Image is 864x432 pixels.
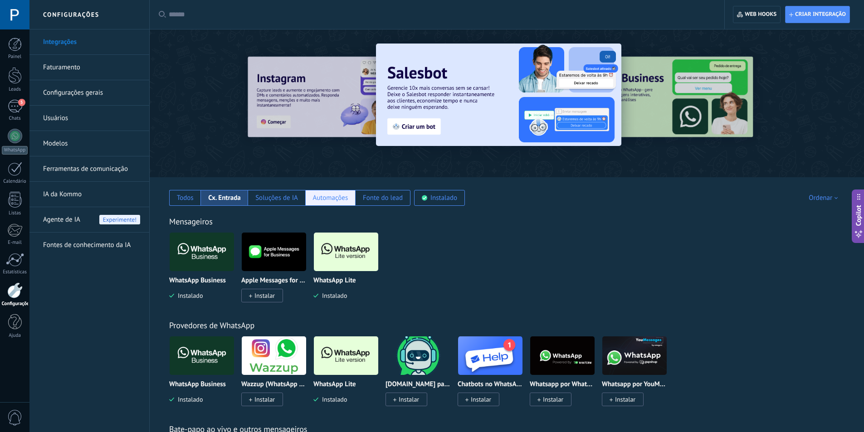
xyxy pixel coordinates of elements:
[399,395,419,403] span: Instalar
[313,336,386,417] div: WhatsApp Lite
[2,146,28,155] div: WhatsApp
[602,334,667,378] img: logo_main.png
[560,57,753,137] img: Slide 3
[169,381,226,388] p: WhatsApp Business
[2,333,28,339] div: Ajuda
[615,395,635,403] span: Instalar
[314,230,378,274] img: logo_main.png
[543,395,563,403] span: Instalar
[169,336,241,417] div: WhatsApp Business
[241,381,307,388] p: Wazzup (WhatsApp & Instagram)
[43,207,140,233] a: Agente de IA Experimente!
[2,269,28,275] div: Estatísticas
[18,99,25,106] span: 5
[313,277,356,285] p: WhatsApp Lite
[43,207,80,233] span: Agente de IA
[313,381,356,388] p: WhatsApp Lite
[376,44,621,146] img: Slide 2
[248,57,441,137] img: Slide 1
[99,215,140,224] span: Experimente!
[169,320,254,330] a: Provedores de WhatsApp
[2,210,28,216] div: Listas
[169,216,213,227] a: Mensageiros
[169,277,226,285] p: WhatsApp Business
[471,395,491,403] span: Instalar
[386,334,450,378] img: logo_main.png
[2,179,28,184] div: Calendário
[29,29,149,55] li: Integrações
[314,334,378,378] img: logo_main.png
[29,156,149,182] li: Ferramentas de comunicação
[458,334,522,378] img: logo_main.png
[458,336,530,417] div: Chatbots no WhatsApp
[2,54,28,60] div: Painel
[313,232,386,313] div: WhatsApp Lite
[242,334,306,378] img: logo_main.png
[254,291,275,300] span: Instalar
[43,106,140,131] a: Usuários
[43,182,140,207] a: IA da Kommo
[29,55,149,80] li: Faturamento
[363,194,403,202] div: Fonte do lead
[795,11,846,18] span: Criar integração
[386,336,458,417] div: ChatArchitect.com para WhatsApp
[174,395,203,403] span: Instalado
[241,232,313,313] div: Apple Messages for Business
[29,80,149,106] li: Configurações gerais
[43,29,140,55] a: Integrações
[43,80,140,106] a: Configurações gerais
[254,395,275,403] span: Instalar
[530,381,595,388] p: Whatsapp por Whatcrm e Telphin
[29,106,149,131] li: Usuários
[386,381,451,388] p: [DOMAIN_NAME] para WhatsApp
[602,336,674,417] div: Whatsapp por YouMessages
[169,232,241,313] div: WhatsApp Business
[29,182,149,207] li: IA da Kommo
[602,381,667,388] p: Whatsapp por YouMessages
[2,240,28,246] div: E-mail
[809,194,841,202] div: Ordenar
[241,277,307,285] p: Apple Messages for Business
[242,230,306,274] img: logo_main.png
[43,131,140,156] a: Modelos
[29,233,149,257] li: Fontes de conhecimento da IA
[733,6,781,23] button: Web hooks
[318,291,347,300] span: Instalado
[318,395,347,403] span: Instalado
[530,336,602,417] div: Whatsapp por Whatcrm e Telphin
[745,11,776,18] span: Web hooks
[430,194,457,202] div: Instalado
[2,87,28,92] div: Leads
[312,194,348,202] div: Automações
[241,336,313,417] div: Wazzup (WhatsApp & Instagram)
[530,334,595,378] img: logo_main.png
[177,194,194,202] div: Todos
[29,131,149,156] li: Modelos
[170,230,234,274] img: logo_main.png
[43,55,140,80] a: Faturamento
[2,116,28,121] div: Chats
[458,381,523,388] p: Chatbots no WhatsApp
[29,207,149,233] li: Agente de IA
[785,6,850,23] button: Criar integração
[2,301,28,307] div: Configurações
[255,194,298,202] div: Soluções de IA
[174,291,203,300] span: Instalado
[43,233,140,258] a: Fontes de conhecimento da IA
[43,156,140,182] a: Ferramentas de comunicação
[170,334,234,378] img: logo_main.png
[854,205,863,226] span: Copilot
[208,194,240,202] div: Cx. Entrada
